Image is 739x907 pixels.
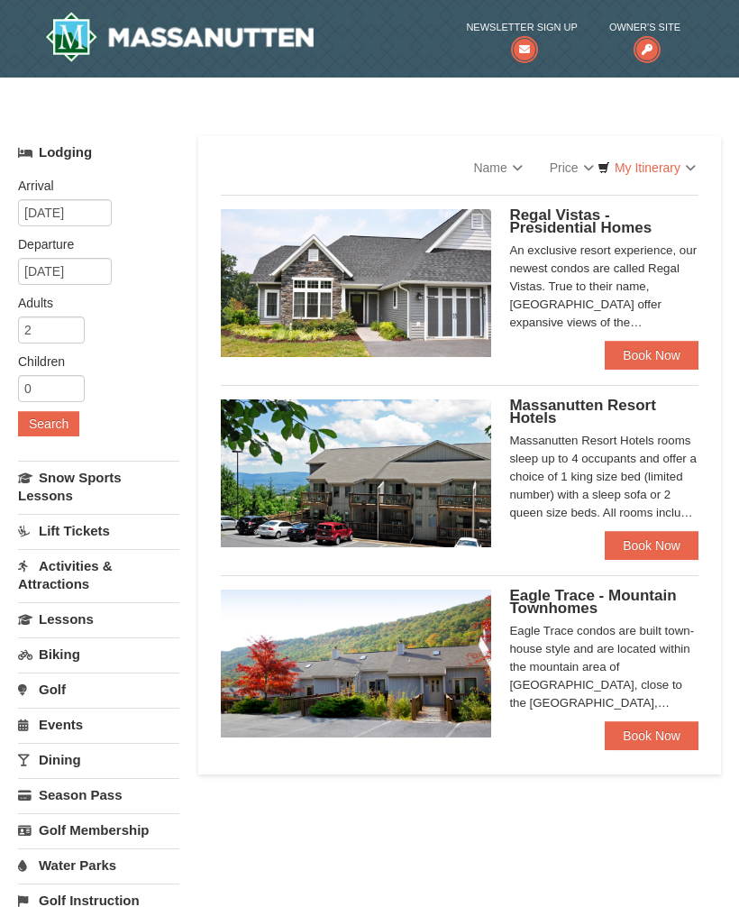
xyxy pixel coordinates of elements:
div: An exclusive resort experience, our newest condos are called Regal Vistas. True to their name, [G... [509,242,698,332]
a: Book Now [605,721,698,750]
a: Season Pass [18,778,179,811]
a: My Itinerary [586,154,707,181]
a: Massanutten Resort [45,12,314,62]
a: Book Now [605,531,698,560]
a: Owner's Site [609,18,680,55]
label: Children [18,353,166,371]
label: Arrival [18,177,166,195]
span: Regal Vistas - Presidential Homes [509,206,652,236]
a: Book Now [605,341,698,370]
div: Massanutten Resort Hotels rooms sleep up to 4 occupants and offer a choice of 1 king size bed (li... [509,432,698,522]
a: Snow Sports Lessons [18,461,179,512]
span: Eagle Trace - Mountain Townhomes [509,587,676,617]
label: Departure [18,235,166,253]
a: Events [18,708,179,741]
a: Lessons [18,602,179,636]
a: Lodging [18,136,179,169]
button: Search [18,411,79,436]
span: Massanutten Resort Hotels [509,397,655,426]
img: 19218983-1-9b289e55.jpg [221,590,491,738]
span: Newsletter Sign Up [466,18,577,36]
span: Owner's Site [609,18,680,36]
a: Golf Membership [18,813,179,847]
a: Lift Tickets [18,514,179,547]
a: Price [536,150,607,186]
a: Dining [18,743,179,776]
img: 19218991-1-902409a9.jpg [221,209,491,357]
div: Eagle Trace condos are built town-house style and are located within the mountain area of [GEOGRA... [509,622,698,712]
img: 19219026-1-e3b4ac8e.jpg [221,399,491,547]
a: Water Parks [18,848,179,882]
a: Newsletter Sign Up [466,18,577,55]
img: Massanutten Resort Logo [45,12,314,62]
a: Golf [18,673,179,706]
label: Adults [18,294,166,312]
a: Biking [18,637,179,671]
a: Activities & Attractions [18,549,179,600]
a: Name [460,150,535,186]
